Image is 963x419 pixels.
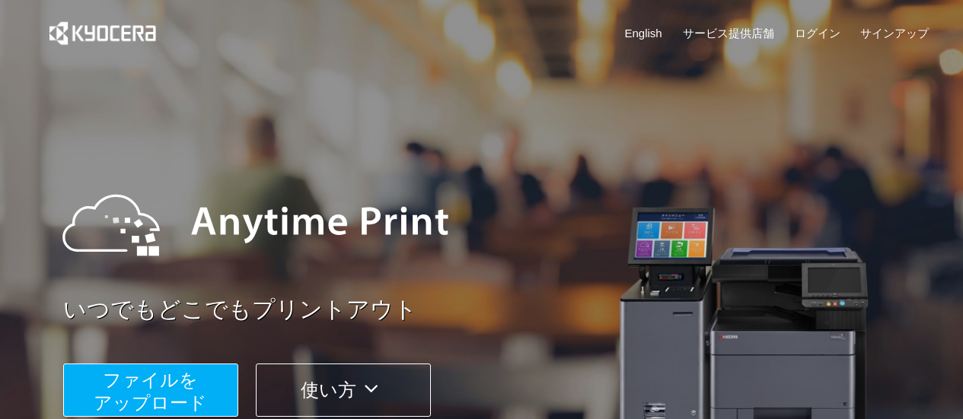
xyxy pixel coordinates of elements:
[683,25,774,41] a: サービス提供店舗
[256,363,431,417] button: 使い方
[860,25,929,41] a: サインアップ
[63,363,238,417] button: ファイルを​​アップロード
[625,25,662,41] a: English
[795,25,840,41] a: ログイン
[94,370,207,413] span: ファイルを ​​アップロード
[63,294,939,326] a: いつでもどこでもプリントアウト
